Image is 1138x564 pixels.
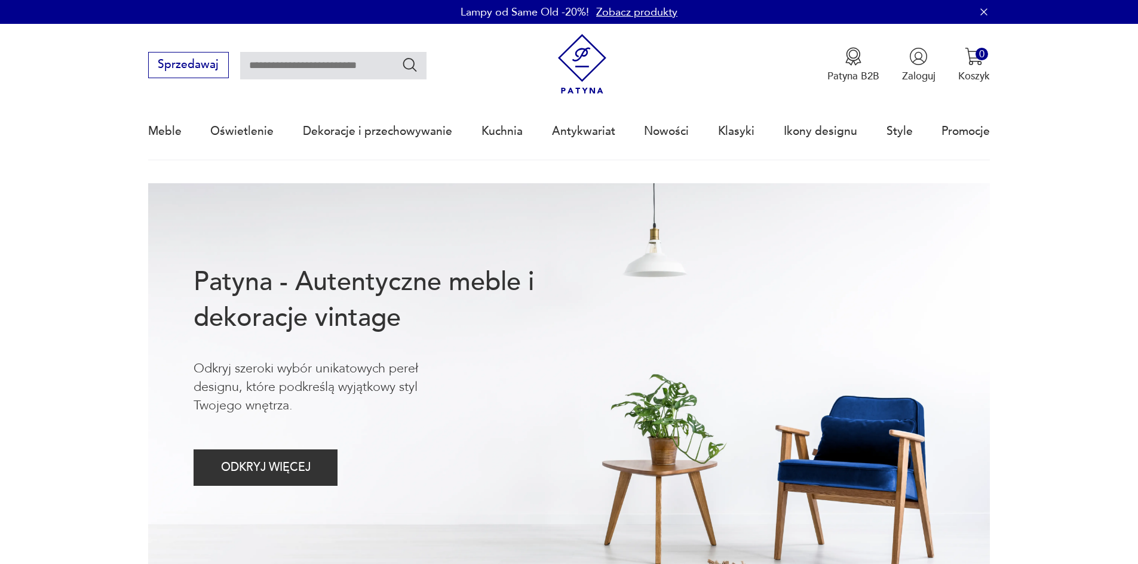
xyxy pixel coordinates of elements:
[784,104,857,159] a: Ikony designu
[194,359,466,415] p: Odkryj szeroki wybór unikatowych pereł designu, które podkreślą wyjątkowy styl Twojego wnętrza.
[887,104,913,159] a: Style
[965,47,983,66] img: Ikona koszyka
[401,56,419,73] button: Szukaj
[596,5,677,20] a: Zobacz produkty
[148,61,229,70] a: Sprzedawaj
[844,47,863,66] img: Ikona medalu
[941,104,990,159] a: Promocje
[194,464,338,473] a: ODKRYJ WIĘCEJ
[210,104,274,159] a: Oświetlenie
[827,69,879,83] p: Patyna B2B
[552,104,615,159] a: Antykwariat
[148,104,182,159] a: Meble
[461,5,589,20] p: Lampy od Same Old -20%!
[194,449,338,486] button: ODKRYJ WIĘCEJ
[902,69,935,83] p: Zaloguj
[827,47,879,83] button: Patyna B2B
[194,264,581,336] h1: Patyna - Autentyczne meble i dekoracje vintage
[958,69,990,83] p: Koszyk
[909,47,928,66] img: Ikonka użytkownika
[148,52,229,78] button: Sprzedawaj
[303,104,452,159] a: Dekoracje i przechowywanie
[958,47,990,83] button: 0Koszyk
[902,47,935,83] button: Zaloguj
[976,48,988,60] div: 0
[827,47,879,83] a: Ikona medaluPatyna B2B
[644,104,689,159] a: Nowości
[718,104,754,159] a: Klasyki
[552,34,612,94] img: Patyna - sklep z meblami i dekoracjami vintage
[481,104,523,159] a: Kuchnia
